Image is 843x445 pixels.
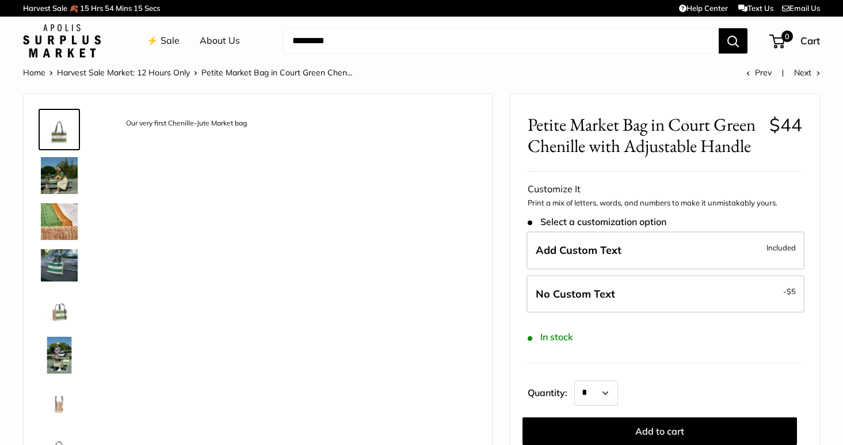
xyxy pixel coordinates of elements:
[57,67,190,78] a: Harvest Sale Market: 12 Hours Only
[527,275,804,313] label: Leave Blank
[39,109,80,150] a: description_Our very first Chenille-Jute Market bag
[528,377,574,406] label: Quantity:
[800,35,820,47] span: Cart
[23,67,45,78] a: Home
[39,155,80,196] a: description_Adjustable Handles for whatever mood you are in
[105,3,114,13] span: 54
[787,287,796,296] span: $5
[147,32,180,50] a: ⚡️ Sale
[783,284,796,298] span: -
[283,28,719,54] input: Search...
[39,201,80,242] a: description_A close up of our first Chenille Jute Market Bag
[528,197,802,209] p: Print a mix of letters, words, and numbers to make it unmistakably yours.
[120,116,253,131] div: Our very first Chenille-Jute Market bag
[80,3,89,13] span: 15
[781,31,793,42] span: 0
[738,3,773,13] a: Text Us
[41,383,78,420] img: Petite Market Bag in Court Green Chenille with Adjustable Handle
[528,114,761,157] span: Petite Market Bag in Court Green Chenille with Adjustable Handle
[39,247,80,283] a: description_Part of our original Chenille Collection
[201,67,352,78] span: Petite Market Bag in Court Green Chen...
[41,203,78,240] img: description_A close up of our first Chenille Jute Market Bag
[528,216,666,227] span: Select a customization option
[41,111,78,148] img: description_Our very first Chenille-Jute Market bag
[41,337,78,374] img: Petite Market Bag in Court Green Chenille with Adjustable Handle
[41,291,78,328] img: Petite Market Bag in Court Green Chenille with Adjustable Handle
[770,32,820,50] a: 0 Cart
[39,334,80,376] a: Petite Market Bag in Court Green Chenille with Adjustable Handle
[536,287,615,301] span: No Custom Text
[527,231,804,269] label: Add Custom Text
[200,32,240,50] a: About Us
[719,28,747,54] button: Search
[522,417,797,445] button: Add to cart
[39,381,80,422] a: Petite Market Bag in Court Green Chenille with Adjustable Handle
[116,3,132,13] span: Mins
[528,332,573,343] span: In stock
[133,3,143,13] span: 15
[23,24,101,58] img: Apolis: Surplus Market
[144,3,160,13] span: Secs
[41,249,78,281] img: description_Part of our original Chenille Collection
[23,65,352,80] nav: Breadcrumb
[39,288,80,330] a: Petite Market Bag in Court Green Chenille with Adjustable Handle
[536,244,621,257] span: Add Custom Text
[528,181,802,198] div: Customize It
[91,3,103,13] span: Hrs
[782,3,820,13] a: Email Us
[794,67,820,78] a: Next
[746,67,772,78] a: Prev
[679,3,728,13] a: Help Center
[769,113,802,136] span: $44
[41,157,78,194] img: description_Adjustable Handles for whatever mood you are in
[766,241,796,254] span: Included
